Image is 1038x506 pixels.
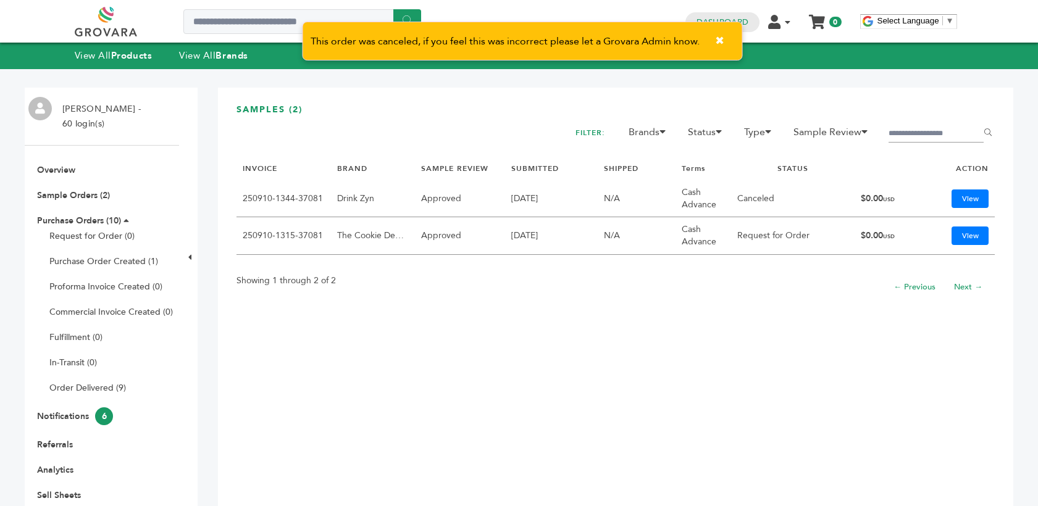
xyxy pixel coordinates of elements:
[95,407,113,425] span: 6
[37,189,110,201] a: Sample Orders (2)
[731,180,855,217] td: Canceled
[337,164,367,173] a: BRAND
[883,196,895,203] span: USD
[421,164,488,173] a: SAMPLE REVIEW
[415,217,505,254] td: Approved
[946,16,954,25] span: ▼
[49,306,173,318] a: Commercial Invoice Created (0)
[243,193,323,204] a: 250910-1344-37081
[49,281,162,292] a: Proforma Invoice Created (0)
[56,102,144,131] li: [PERSON_NAME] - 60 login(s)
[49,382,126,394] a: Order Delivered (9)
[415,180,505,217] td: Approved
[883,233,895,240] span: USD
[236,104,995,125] h3: SAMPLES (2)
[505,217,598,254] td: [DATE]
[331,217,415,254] td: The Cookie Department
[37,164,75,176] a: Overview
[576,125,605,141] h2: FILTER:
[622,125,679,146] li: Brands
[37,410,113,422] a: Notifications6
[37,439,73,450] a: Referrals
[49,255,158,267] a: Purchase Order Created (1)
[952,189,989,208] a: View
[894,281,935,292] a: ← Previous
[731,217,855,254] td: Request for Order
[954,281,982,292] a: Next →
[889,125,984,143] input: Filter by keywords
[311,36,700,46] span: This order was canceled, if you feel this was incorrect please let a Grovara Admin know.
[676,180,731,217] td: Cash Advance
[331,180,415,217] td: Drink Zyn
[598,180,676,217] td: N/A
[179,49,248,62] a: View AllBrands
[731,157,855,180] th: STATUS
[236,273,336,288] p: Showing 1 through 2 of 2
[787,125,881,146] li: Sample Review
[738,125,785,146] li: Type
[216,49,248,62] strong: Brands
[942,16,943,25] span: ​
[877,16,939,25] span: Select Language
[49,331,103,343] a: Fulfillment (0)
[511,164,559,173] a: SUBMITTED
[682,164,705,173] a: Terms
[923,157,995,180] th: ACTION
[28,97,52,120] img: profile.png
[183,9,421,34] input: Search a product or brand...
[505,180,598,217] td: [DATE]
[49,230,135,242] a: Request for Order (0)
[810,11,824,24] a: My Cart
[682,125,735,146] li: Status
[37,464,73,476] a: Analytics
[243,230,323,241] a: 250910-1315-37081
[37,215,121,226] a: Purchase Orders (10)
[855,180,923,217] td: $0.00
[111,49,152,62] strong: Products
[877,16,954,25] a: Select Language​
[706,28,734,54] button: ✖
[37,489,81,501] a: Sell Sheets
[243,164,277,173] a: INVOICE
[49,357,97,368] a: In-Transit (0)
[598,217,676,254] td: N/A
[952,226,989,245] a: View
[676,217,731,254] td: Cash Advance
[829,17,841,27] span: 0
[697,17,748,28] a: Dashboard
[604,164,638,173] a: SHIPPED
[855,217,923,254] td: $0.00
[75,49,153,62] a: View AllProducts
